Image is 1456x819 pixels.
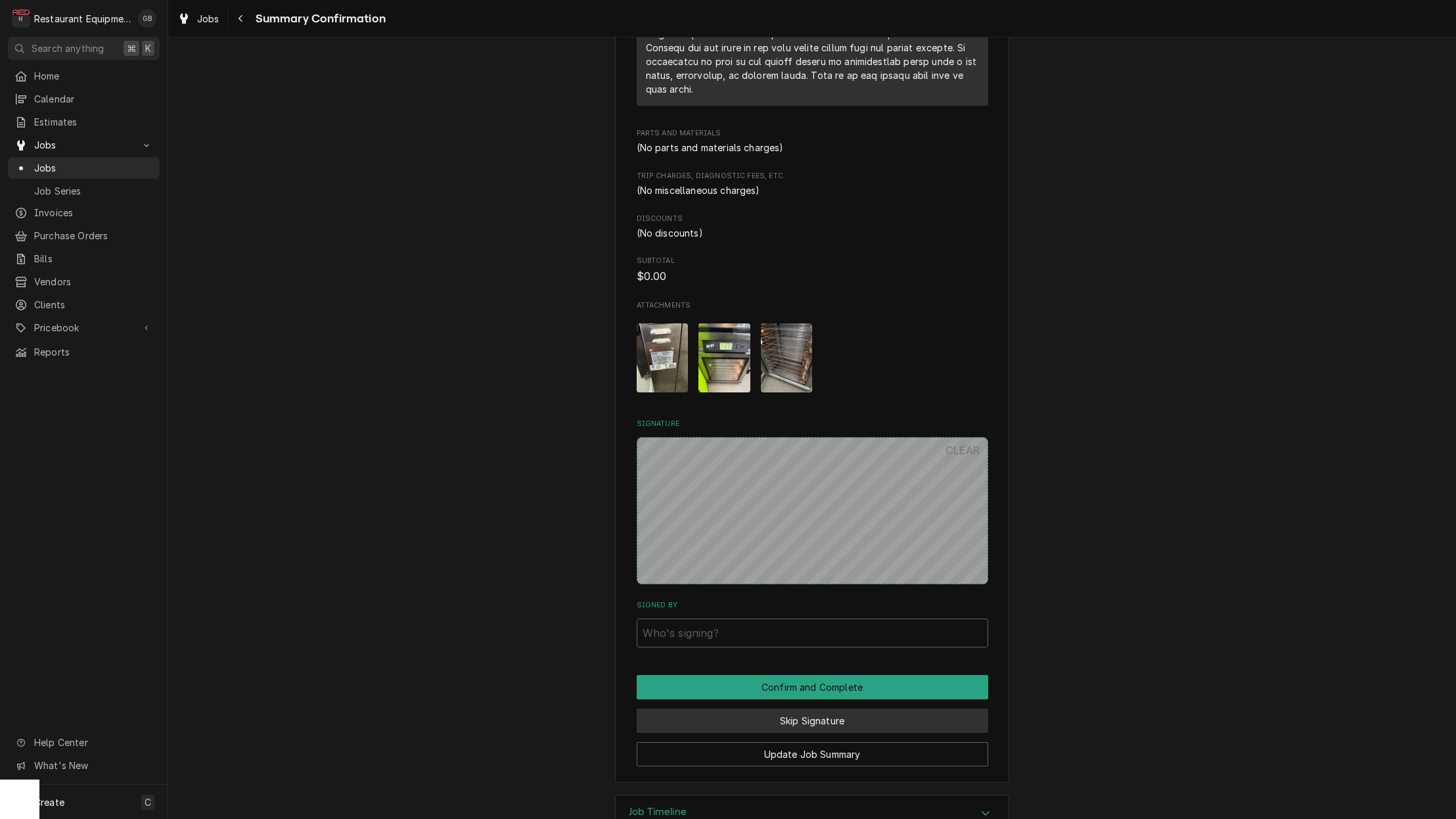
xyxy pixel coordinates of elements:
div: Button Group Row [637,733,988,766]
span: Attachments [637,313,988,403]
button: Skip Signature [637,709,988,733]
a: Invoices [8,202,160,223]
div: R [12,9,30,28]
a: Bills [8,248,160,269]
div: Attachments [637,300,988,403]
div: Parts and Materials [637,128,988,154]
div: Trip Charges, Diagnostic Fees, etc. List [637,183,988,197]
div: Button Group Row [637,699,988,733]
div: Discounts [637,214,988,240]
span: Discounts [637,214,988,224]
a: Purchase Orders [8,225,160,246]
span: Purchase Orders [34,229,153,243]
span: Invoices [34,206,153,220]
span: Pricebook [34,321,133,335]
button: Update Job Summary [637,742,988,766]
a: Vendors [8,271,160,292]
span: Reports [34,345,153,359]
span: Home [34,69,153,83]
img: kJoL1BToRRO9sc7guAjh [637,323,689,392]
span: Calendar [34,92,153,106]
span: Job Series [34,184,153,198]
span: Estimates [34,115,153,129]
div: Trip Charges, Diagnostic Fees, etc. [637,171,988,197]
span: $0.00 [637,270,667,283]
span: Search anything [32,41,104,55]
span: Jobs [34,161,153,175]
span: K [145,41,151,55]
div: Parts and Materials List [637,141,988,154]
span: ⌘ [127,41,136,55]
a: Estimates [8,111,160,133]
span: Create [34,797,64,808]
div: Restaurant Equipment Diagnostics's Avatar [12,9,30,28]
span: Jobs [34,138,133,152]
div: Discounts List [637,226,988,240]
span: Help Center [34,736,152,749]
a: Clients [8,294,160,316]
a: Reports [8,341,160,363]
button: CLEAR [938,437,988,463]
label: Signature [637,419,988,429]
div: Signed By [637,600,988,647]
span: Vendors [34,275,153,289]
a: Calendar [8,88,160,110]
span: Parts and Materials [637,128,988,139]
span: Bills [34,252,153,266]
a: Go to What's New [8,755,160,776]
div: Restaurant Equipment Diagnostics [34,12,131,26]
div: Signature [637,419,988,584]
span: Attachments [637,300,988,311]
a: Job Series [8,180,160,202]
span: C [145,795,151,809]
div: Button Group Row [637,675,988,699]
img: Umj2FQqVSTvjCIQGi6SY [698,323,750,392]
span: What's New [34,759,152,772]
a: Jobs [8,157,160,179]
span: Jobs [197,12,219,26]
div: Button Group [637,675,988,766]
span: Summary Confirmation [252,10,386,28]
span: Subtotal [637,269,988,285]
button: Confirm and Complete [637,675,988,699]
label: Signed By [637,600,988,611]
div: Gary Beaver's Avatar [138,9,156,28]
a: Home [8,65,160,87]
span: Trip Charges, Diagnostic Fees, etc. [637,171,988,181]
h3: Job Timeline [629,806,687,818]
button: Navigate back [231,8,252,29]
a: Jobs [172,8,225,30]
span: Subtotal [637,256,988,266]
a: Go to Help Center [8,732,160,753]
div: Subtotal [637,256,988,284]
a: Go to Jobs [8,134,160,156]
span: Clients [34,298,153,312]
a: Go to Pricebook [8,317,160,339]
div: GB [138,9,156,28]
button: Search anything⌘K [8,37,160,60]
input: Who's signing? [637,619,988,647]
img: Hy1bHBlfQoWAtr26Kqvc [761,323,813,392]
